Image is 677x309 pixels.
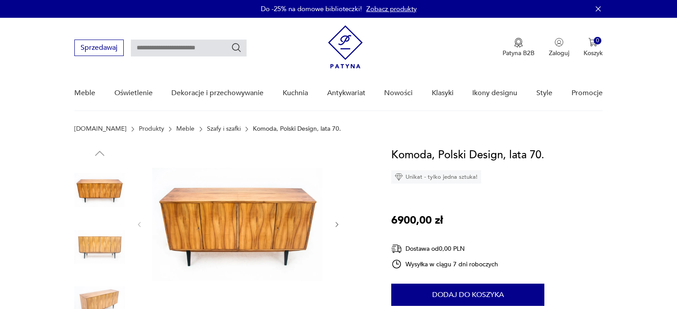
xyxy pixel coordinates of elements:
[391,147,544,164] h1: Komoda, Polski Design, lata 70.
[391,243,498,254] div: Dostawa od 0,00 PLN
[536,76,552,110] a: Style
[391,284,544,306] button: Dodaj do koszyka
[74,165,125,215] img: Zdjęcie produktu Komoda, Polski Design, lata 70.
[572,76,603,110] a: Promocje
[139,125,164,132] a: Produkty
[391,259,498,269] div: Wysyłka w ciągu 7 dni roboczych
[231,42,242,53] button: Szukaj
[384,76,413,110] a: Nowości
[74,125,126,132] a: [DOMAIN_NAME]
[207,125,241,132] a: Szafy i szafki
[74,76,95,110] a: Meble
[366,4,417,13] a: Zobacz produkty
[588,38,597,47] img: Ikona koszyka
[74,45,124,52] a: Sprzedawaj
[503,38,535,57] button: Patyna B2B
[395,173,403,181] img: Ikona diamentu
[328,25,363,68] img: Patyna - sklep z meblami i dekoracjami vintage
[472,76,517,110] a: Ikony designu
[503,49,535,57] p: Patyna B2B
[584,38,603,57] button: 0Koszyk
[171,76,264,110] a: Dekoracje i przechowywanie
[152,147,324,301] img: Zdjęcie produktu Komoda, Polski Design, lata 70.
[283,76,308,110] a: Kuchnia
[391,243,402,254] img: Ikona dostawy
[391,212,443,229] p: 6900,00 zł
[594,37,601,44] div: 0
[261,4,362,13] p: Do -25% na domowe biblioteczki!
[555,38,563,47] img: Ikonka użytkownika
[327,76,365,110] a: Antykwariat
[391,170,481,184] div: Unikat - tylko jedna sztuka!
[74,221,125,272] img: Zdjęcie produktu Komoda, Polski Design, lata 70.
[549,49,569,57] p: Zaloguj
[253,125,341,132] p: Komoda, Polski Design, lata 70.
[514,38,523,48] img: Ikona medalu
[114,76,153,110] a: Oświetlenie
[176,125,195,132] a: Meble
[584,49,603,57] p: Koszyk
[503,38,535,57] a: Ikona medaluPatyna B2B
[549,38,569,57] button: Zaloguj
[74,40,124,56] button: Sprzedawaj
[432,76,454,110] a: Klasyki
